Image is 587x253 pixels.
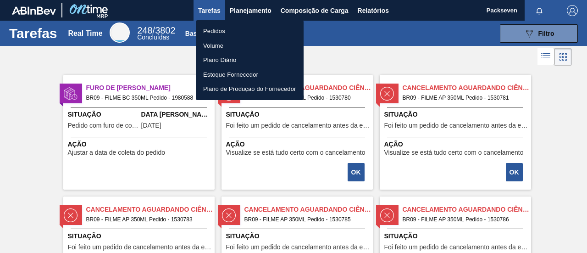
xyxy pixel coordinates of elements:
[196,67,304,82] a: Estoque Fornecedor
[196,53,304,67] a: Plano Diário
[196,39,304,53] a: Volume
[196,24,304,39] a: Pedidos
[196,82,304,96] a: Plano de Produção do Fornecedor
